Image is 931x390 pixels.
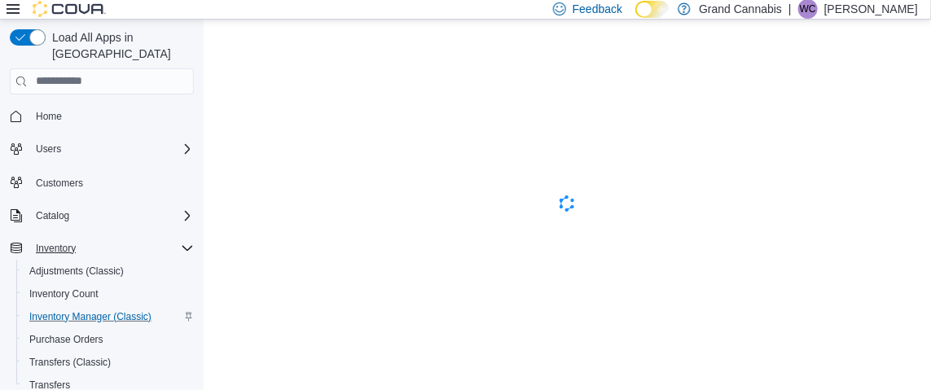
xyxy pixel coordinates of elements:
a: Adjustments (Classic) [23,261,130,281]
span: Inventory Manager (Classic) [29,310,152,323]
button: Users [3,138,200,160]
span: Load All Apps in [GEOGRAPHIC_DATA] [46,29,194,62]
button: Inventory Count [16,283,200,305]
span: Users [36,142,61,156]
a: Inventory Manager (Classic) [23,307,158,326]
button: Catalog [29,206,76,226]
span: Home [36,110,62,123]
span: Catalog [36,209,69,222]
span: Adjustments (Classic) [23,261,194,281]
a: Inventory Count [23,284,105,304]
span: Inventory Count [23,284,194,304]
button: Customers [3,170,200,194]
button: Inventory [29,239,82,258]
span: Customers [36,177,83,190]
input: Dark Mode [635,1,670,18]
a: Purchase Orders [23,330,110,349]
span: Transfers (Classic) [23,353,194,372]
span: Users [29,139,194,159]
span: Adjustments (Classic) [29,265,124,278]
span: Purchase Orders [29,333,103,346]
span: Inventory [36,242,76,255]
span: Purchase Orders [23,330,194,349]
a: Transfers (Classic) [23,353,117,372]
button: Adjustments (Classic) [16,260,200,283]
button: Catalog [3,204,200,227]
span: Feedback [573,1,622,17]
span: Catalog [29,206,194,226]
a: Home [29,107,68,126]
button: Purchase Orders [16,328,200,351]
span: Inventory Count [29,287,99,300]
span: Inventory Manager (Classic) [23,307,194,326]
button: Inventory [3,237,200,260]
img: Cova [33,1,106,17]
span: Customers [29,172,194,192]
button: Inventory Manager (Classic) [16,305,200,328]
button: Transfers (Classic) [16,351,200,374]
span: Transfers (Classic) [29,356,111,369]
span: Inventory [29,239,194,258]
span: Dark Mode [635,18,636,19]
span: Home [29,106,194,126]
button: Users [29,139,68,159]
button: Home [3,104,200,128]
a: Customers [29,173,90,193]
